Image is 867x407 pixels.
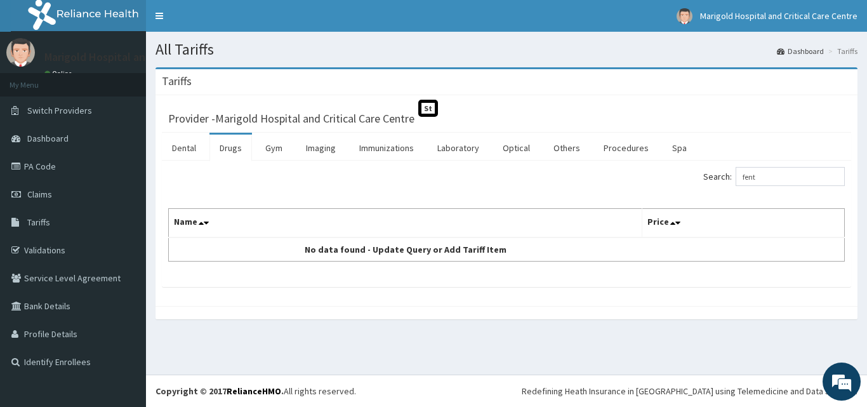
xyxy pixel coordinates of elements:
a: Spa [662,135,697,161]
span: Tariffs [27,217,50,228]
h1: All Tariffs [156,41,857,58]
li: Tariffs [825,46,857,57]
a: Others [543,135,590,161]
a: Laboratory [427,135,489,161]
a: Immunizations [349,135,424,161]
span: Dashboard [27,133,69,144]
a: RelianceHMO [227,385,281,397]
span: Switch Providers [27,105,92,116]
td: No data found - Update Query or Add Tariff Item [169,237,642,262]
img: User Image [677,8,692,24]
h3: Provider - Marigold Hospital and Critical Care Centre [168,113,414,124]
a: Dashboard [777,46,824,57]
p: Marigold Hospital and Critical Care Centre [44,51,251,63]
a: Drugs [209,135,252,161]
a: Optical [493,135,540,161]
a: Gym [255,135,293,161]
img: User Image [6,38,35,67]
h3: Tariffs [162,76,192,87]
a: Procedures [593,135,659,161]
input: Search: [736,167,845,186]
span: Claims [27,189,52,200]
a: Dental [162,135,206,161]
label: Search: [703,167,845,186]
div: Redefining Heath Insurance in [GEOGRAPHIC_DATA] using Telemedicine and Data Science! [522,385,857,397]
strong: Copyright © 2017 . [156,385,284,397]
th: Name [169,209,642,238]
footer: All rights reserved. [146,375,867,407]
span: St [418,100,438,117]
a: Online [44,69,75,78]
span: Marigold Hospital and Critical Care Centre [700,10,857,22]
th: Price [642,209,845,238]
a: Imaging [296,135,346,161]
